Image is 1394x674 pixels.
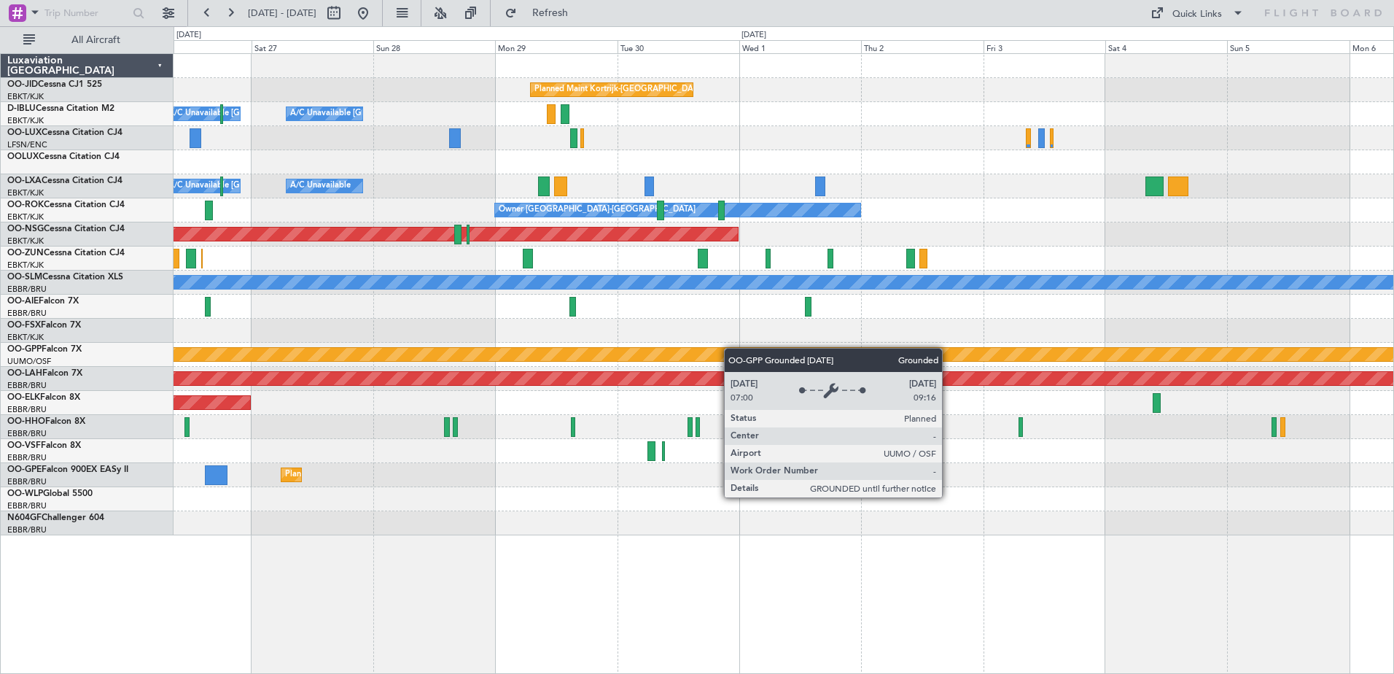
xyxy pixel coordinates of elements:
a: OOLUXCessna Citation CJ4 [7,152,120,161]
a: OO-ZUNCessna Citation CJ4 [7,249,125,257]
a: OO-LUXCessna Citation CJ4 [7,128,122,137]
span: OO-NSG [7,225,44,233]
a: OO-LXACessna Citation CJ4 [7,177,122,185]
a: EBKT/KJK [7,236,44,247]
div: [DATE] [176,29,201,42]
span: D-IBLU [7,104,36,113]
a: D-IBLUCessna Citation M2 [7,104,114,113]
a: OO-GPPFalcon 7X [7,345,82,354]
a: LFSN/ENC [7,139,47,150]
a: OO-LAHFalcon 7X [7,369,82,378]
span: OO-LAH [7,369,42,378]
div: Fri 3 [984,40,1105,53]
span: OO-SLM [7,273,42,282]
a: OO-VSFFalcon 8X [7,441,81,450]
a: OO-JIDCessna CJ1 525 [7,80,102,89]
a: EBKT/KJK [7,91,44,102]
div: Planned Maint [GEOGRAPHIC_DATA] ([GEOGRAPHIC_DATA] National) [285,464,549,486]
div: Sat 27 [252,40,373,53]
div: Tue 30 [618,40,739,53]
a: OO-ELKFalcon 8X [7,393,80,402]
button: All Aircraft [16,28,158,52]
a: OO-ROKCessna Citation CJ4 [7,201,125,209]
span: [DATE] - [DATE] [248,7,316,20]
a: OO-GPEFalcon 900EX EASy II [7,465,128,474]
a: EBKT/KJK [7,187,44,198]
a: EBBR/BRU [7,284,47,295]
a: EBKT/KJK [7,212,44,222]
div: Wed 1 [739,40,861,53]
a: OO-SLMCessna Citation XLS [7,273,123,282]
span: OOLUX [7,152,39,161]
span: OO-ZUN [7,249,44,257]
div: Owner [GEOGRAPHIC_DATA]-[GEOGRAPHIC_DATA] [499,199,696,221]
span: OO-GPE [7,465,42,474]
a: EBBR/BRU [7,404,47,415]
a: OO-AIEFalcon 7X [7,297,79,306]
div: Sun 28 [373,40,495,53]
span: OO-LUX [7,128,42,137]
a: EBKT/KJK [7,332,44,343]
a: OO-FSXFalcon 7X [7,321,81,330]
a: EBKT/KJK [7,260,44,271]
span: OO-JID [7,80,38,89]
a: OO-WLPGlobal 5500 [7,489,93,498]
a: EBBR/BRU [7,380,47,391]
span: OO-HHO [7,417,45,426]
a: EBBR/BRU [7,452,47,463]
div: Quick Links [1172,7,1222,22]
a: UUMO/OSF [7,356,51,367]
span: N604GF [7,514,42,522]
a: EBBR/BRU [7,524,47,535]
span: OO-FSX [7,321,41,330]
a: OO-NSGCessna Citation CJ4 [7,225,125,233]
a: OO-HHOFalcon 8X [7,417,85,426]
div: A/C Unavailable [290,175,351,197]
span: OO-WLP [7,489,43,498]
span: Refresh [520,8,581,18]
div: Sat 4 [1105,40,1227,53]
a: EBBR/BRU [7,476,47,487]
span: OO-AIE [7,297,39,306]
input: Trip Number [44,2,128,24]
span: OO-LXA [7,177,42,185]
div: Fri 26 [129,40,251,53]
button: Refresh [498,1,585,25]
button: Quick Links [1143,1,1251,25]
span: OO-ROK [7,201,44,209]
a: EBBR/BRU [7,500,47,511]
span: OO-ELK [7,393,40,402]
a: EBBR/BRU [7,428,47,439]
div: Mon 29 [495,40,617,53]
div: Planned Maint Kortrijk-[GEOGRAPHIC_DATA] [534,79,704,101]
div: Sun 5 [1227,40,1349,53]
a: EBKT/KJK [7,115,44,126]
div: A/C Unavailable [GEOGRAPHIC_DATA]-[GEOGRAPHIC_DATA] [290,103,523,125]
div: Thu 2 [861,40,983,53]
div: [DATE] [741,29,766,42]
span: OO-GPP [7,345,42,354]
a: EBBR/BRU [7,308,47,319]
span: OO-VSF [7,441,41,450]
span: All Aircraft [38,35,154,45]
a: N604GFChallenger 604 [7,514,104,522]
